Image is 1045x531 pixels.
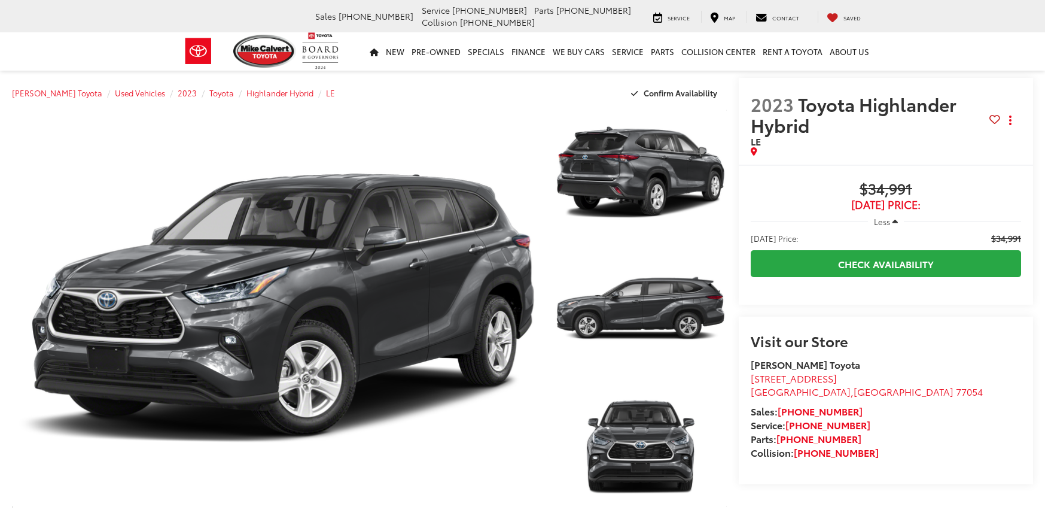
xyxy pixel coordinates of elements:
[246,87,313,98] a: Highlander Hybrid
[668,14,690,22] span: Service
[644,11,699,23] a: Service
[751,333,1021,348] h2: Visit our Store
[12,87,102,98] a: [PERSON_NAME] Toyota
[751,199,1021,211] span: [DATE] Price:
[747,11,808,23] a: Contact
[751,250,1021,277] a: Check Availability
[555,108,727,237] a: Expand Photo 1
[1009,116,1012,125] span: dropdown dots
[759,32,826,71] a: Rent a Toyota
[464,32,508,71] a: Specials
[460,16,535,28] span: [PHONE_NUMBER]
[843,14,861,22] span: Saved
[701,11,744,23] a: Map
[366,32,382,71] a: Home
[549,32,608,71] a: WE BUY CARS
[556,4,631,16] span: [PHONE_NUMBER]
[772,14,799,22] span: Contact
[991,232,1021,244] span: $34,991
[7,106,546,511] img: 2023 Toyota Highlander Hybrid LE
[751,404,863,418] strong: Sales:
[624,83,727,104] button: Confirm Availability
[854,384,953,398] span: [GEOGRAPHIC_DATA]
[751,371,837,385] span: [STREET_ADDRESS]
[868,211,904,232] button: Less
[644,87,717,98] span: Confirm Availability
[233,35,297,68] img: Mike Calvert Toyota
[785,418,870,432] a: [PHONE_NUMBER]
[422,4,450,16] span: Service
[751,384,983,398] span: ,
[776,432,861,445] a: [PHONE_NUMBER]
[555,380,727,509] a: Expand Photo 3
[874,216,890,227] span: Less
[751,357,860,371] strong: [PERSON_NAME] Toyota
[608,32,647,71] a: Service
[422,16,458,28] span: Collision
[647,32,678,71] a: Parts
[794,445,879,459] a: [PHONE_NUMBER]
[553,378,729,510] img: 2023 Toyota Highlander Hybrid LE
[326,87,335,98] a: LE
[751,134,761,148] span: LE
[176,32,221,71] img: Toyota
[209,87,234,98] a: Toyota
[339,10,413,22] span: [PHONE_NUMBER]
[408,32,464,71] a: Pre-Owned
[751,181,1021,199] span: $34,991
[12,108,541,509] a: Expand Photo 0
[555,244,727,373] a: Expand Photo 2
[826,32,873,71] a: About Us
[751,432,861,445] strong: Parts:
[678,32,759,71] a: Collision Center
[751,418,870,432] strong: Service:
[751,232,799,244] span: [DATE] Price:
[1000,110,1021,131] button: Actions
[751,371,983,399] a: [STREET_ADDRESS] [GEOGRAPHIC_DATA],[GEOGRAPHIC_DATA] 77054
[553,242,729,374] img: 2023 Toyota Highlander Hybrid LE
[452,4,527,16] span: [PHONE_NUMBER]
[115,87,165,98] a: Used Vehicles
[315,10,336,22] span: Sales
[178,87,197,98] a: 2023
[818,11,870,23] a: My Saved Vehicles
[956,384,983,398] span: 77054
[751,384,851,398] span: [GEOGRAPHIC_DATA]
[778,404,863,418] a: [PHONE_NUMBER]
[508,32,549,71] a: Finance
[724,14,735,22] span: Map
[382,32,408,71] a: New
[751,445,879,459] strong: Collision:
[553,107,729,238] img: 2023 Toyota Highlander Hybrid LE
[751,91,794,117] span: 2023
[534,4,554,16] span: Parts
[751,91,956,138] span: Toyota Highlander Hybrid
